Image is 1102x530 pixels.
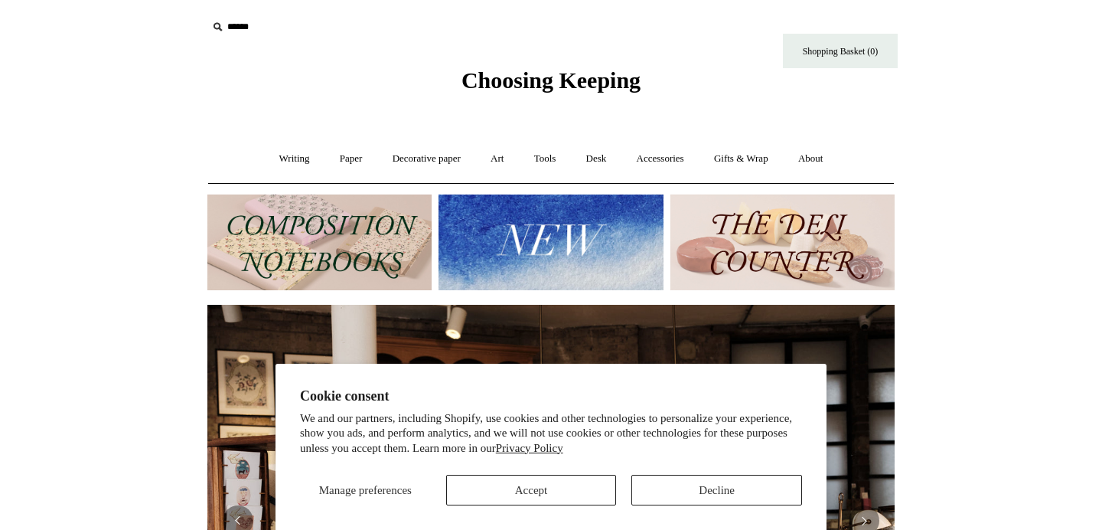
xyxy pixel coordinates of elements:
[266,139,324,179] a: Writing
[670,195,895,290] img: The Deli Counter
[379,139,474,179] a: Decorative paper
[496,442,563,454] a: Privacy Policy
[477,139,517,179] a: Art
[300,475,431,505] button: Manage preferences
[319,484,412,496] span: Manage preferences
[207,195,432,290] img: 202302 Composition ledgers.jpg__PID:69722ee6-fa44-49dd-a067-31375e5d54ec
[300,388,802,404] h2: Cookie consent
[439,195,663,290] img: New.jpg__PID:f73bdf93-380a-4a35-bcfe-7823039498e1
[461,80,641,90] a: Choosing Keeping
[326,139,377,179] a: Paper
[784,139,837,179] a: About
[623,139,698,179] a: Accessories
[446,475,617,505] button: Accept
[300,411,802,456] p: We and our partners, including Shopify, use cookies and other technologies to personalize your ex...
[572,139,621,179] a: Desk
[461,67,641,93] span: Choosing Keeping
[631,475,802,505] button: Decline
[783,34,898,68] a: Shopping Basket (0)
[520,139,570,179] a: Tools
[700,139,782,179] a: Gifts & Wrap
